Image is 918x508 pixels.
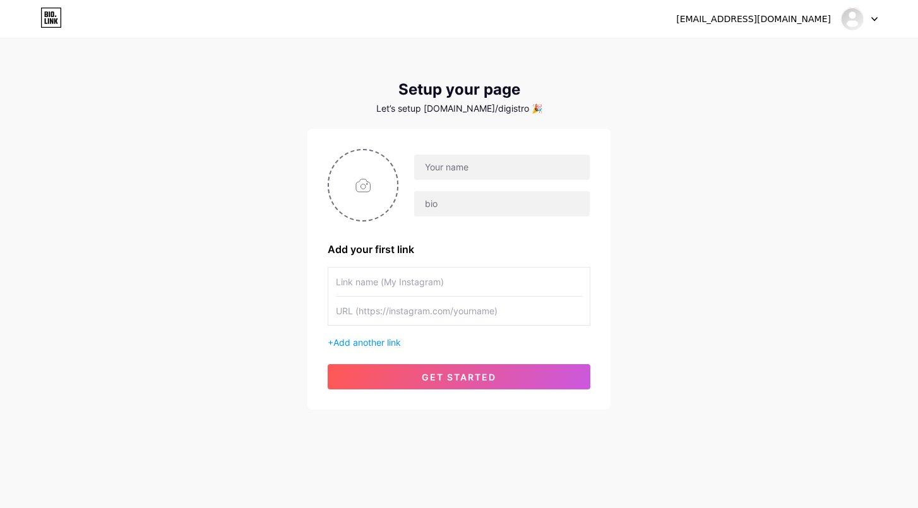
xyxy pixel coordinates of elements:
[328,364,590,389] button: get started
[328,336,590,349] div: +
[414,191,590,216] input: bio
[840,7,864,31] img: Digi strong
[328,242,590,257] div: Add your first link
[336,297,582,325] input: URL (https://instagram.com/yourname)
[307,103,611,114] div: Let’s setup [DOMAIN_NAME]/digistro 🎉
[676,13,831,26] div: [EMAIL_ADDRESS][DOMAIN_NAME]
[422,372,496,382] span: get started
[336,268,582,296] input: Link name (My Instagram)
[333,337,401,348] span: Add another link
[414,155,590,180] input: Your name
[307,81,611,98] div: Setup your page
